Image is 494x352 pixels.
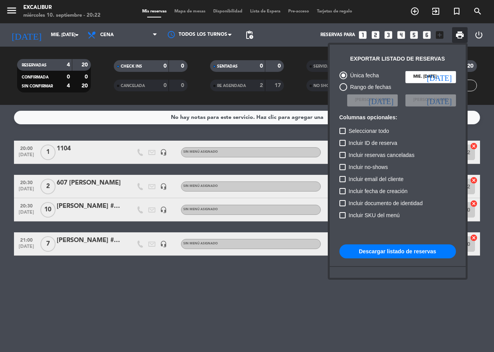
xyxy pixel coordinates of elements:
[349,174,404,184] span: Incluir email del cliente
[339,244,456,258] button: Descargar listado de reservas
[413,97,448,104] span: [PERSON_NAME]
[347,83,391,92] div: Rango de fechas
[347,71,379,80] div: Única fecha
[455,30,464,40] span: print
[350,54,445,63] div: Exportar listado de reservas
[427,96,452,104] i: [DATE]
[349,186,408,196] span: Incluir fecha de creación
[339,114,456,121] h6: Columnas opcionales:
[369,96,393,104] i: [DATE]
[349,150,415,160] span: Incluir reservas canceladas
[349,199,423,208] span: Incluir documento de identidad
[349,126,389,136] span: Seleccionar todo
[349,138,397,148] span: Incluir ID de reserva
[245,30,254,40] span: pending_actions
[349,211,400,220] span: Incluir SKU del menú
[427,73,452,81] i: [DATE]
[349,162,388,172] span: Incluir no-shows
[355,97,390,104] span: [PERSON_NAME]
